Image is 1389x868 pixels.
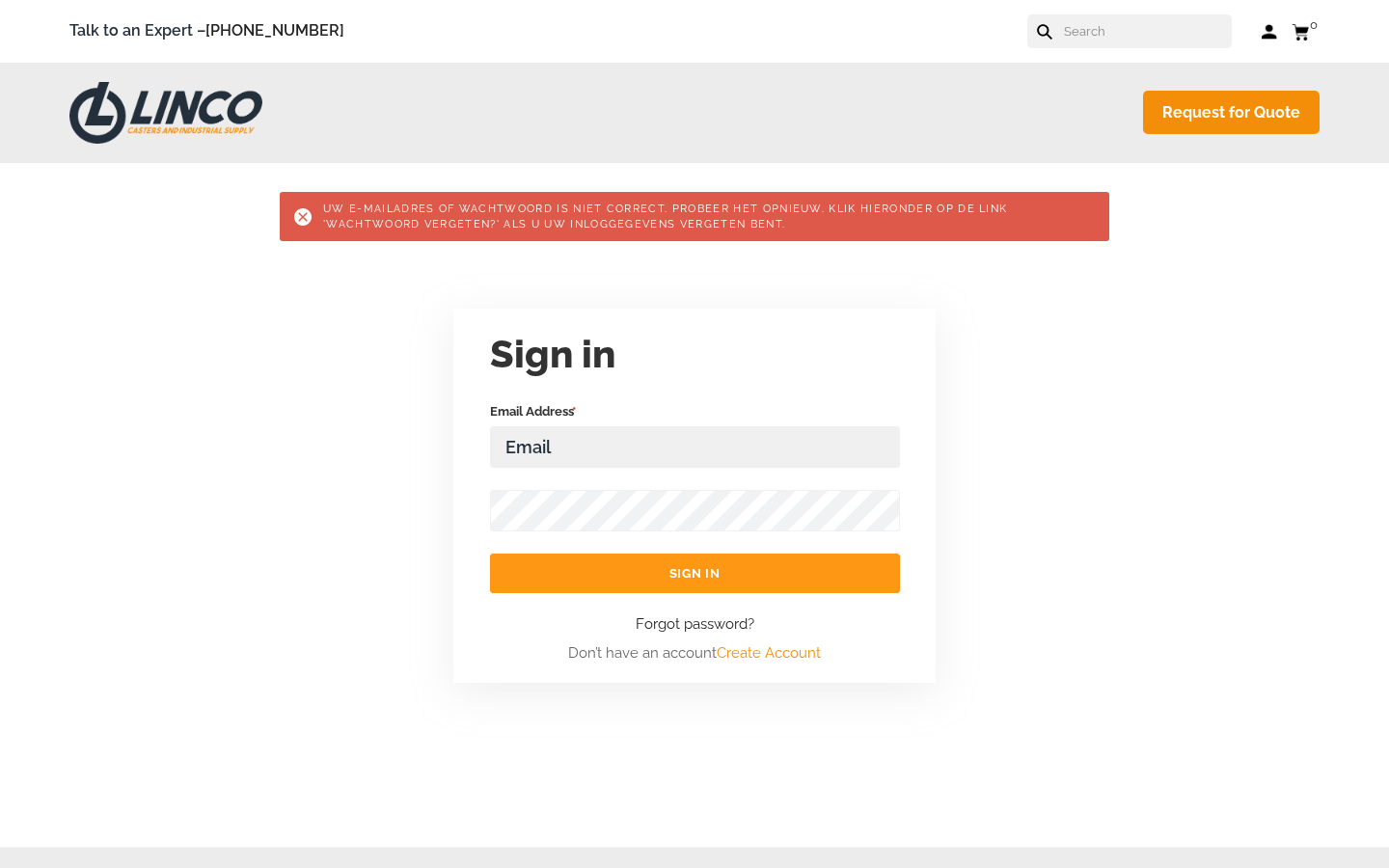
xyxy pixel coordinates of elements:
input: Sign in [490,554,900,593]
a: [PHONE_NUMBER] [205,21,344,40]
a: Create Account [717,644,821,662]
a: 0 [1292,19,1320,43]
img: LINCO CASTERS & INDUSTRIAL SUPPLY [69,82,262,144]
span: Talk to an Expert – [69,18,344,44]
input: Search [1062,14,1232,48]
a: Forgot password? [636,612,754,637]
h2: Sign in [490,326,900,382]
div: Uw e-mailadres of wachtwoord is niet correct. Probeer het opnieuw. Klik hieronder op de link 'Wac... [323,202,1066,231]
span: 0 [1310,17,1318,32]
a: Log in [1261,22,1277,41]
span: Don’t have an account [568,641,821,665]
span: Required [574,401,576,422]
input: Email AddressRequired [490,426,900,468]
a: Request for Quote [1143,91,1320,134]
span: Email Address [490,401,900,422]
